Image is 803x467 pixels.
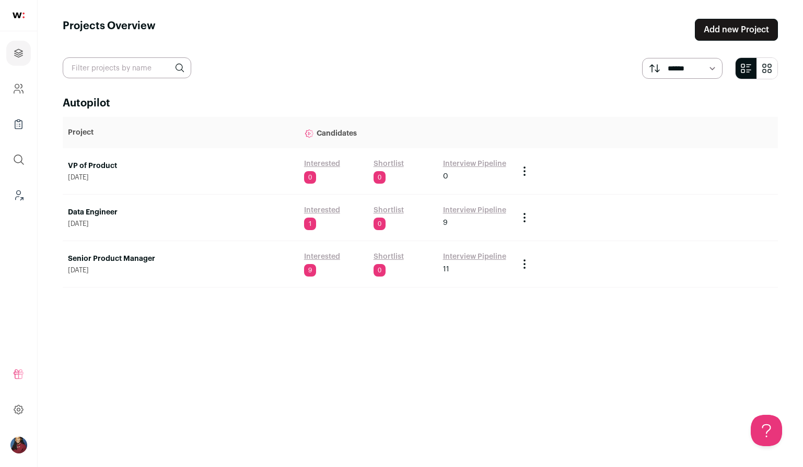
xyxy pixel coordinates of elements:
a: Company and ATS Settings [6,76,31,101]
a: Shortlist [374,205,404,215]
a: Senior Product Manager [68,254,294,264]
img: wellfound-shorthand-0d5821cbd27db2630d0214b213865d53afaa358527fdda9d0ea32b1df1b89c2c.svg [13,13,25,18]
a: Projects [6,41,31,66]
button: Project Actions [518,258,531,270]
p: Project [68,127,294,138]
a: VP of Product [68,161,294,171]
a: Leads (Backoffice) [6,183,31,208]
a: Add new Project [695,19,778,41]
a: Interested [304,159,340,169]
a: Interview Pipeline [443,205,506,215]
span: 0 [374,218,386,230]
span: 0 [304,171,316,184]
span: [DATE] [68,266,294,274]
button: Open dropdown [10,437,27,453]
a: Shortlist [374,252,404,262]
span: 9 [304,264,316,277]
a: Company Lists [6,112,31,137]
span: 9 [443,218,448,228]
span: 0 [443,171,448,182]
p: Candidates [304,122,508,143]
a: Interested [304,205,340,215]
iframe: Toggle Customer Support [751,415,782,446]
span: [DATE] [68,220,294,228]
span: 1 [304,218,316,230]
a: Interview Pipeline [443,252,506,262]
span: 0 [374,171,386,184]
h1: Projects Overview [63,19,156,41]
a: Shortlist [374,159,404,169]
button: Project Actions [518,165,531,177]
a: Interview Pipeline [443,159,506,169]
span: 11 [443,264,449,274]
span: [DATE] [68,173,294,182]
a: Data Engineer [68,207,294,218]
button: Project Actions [518,211,531,224]
a: Interested [304,252,340,262]
h2: Autopilot [63,96,778,111]
span: 0 [374,264,386,277]
img: 10010497-medium_jpg [10,437,27,453]
input: Filter projects by name [63,57,191,78]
